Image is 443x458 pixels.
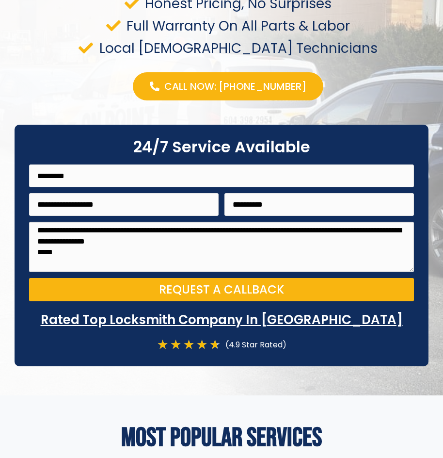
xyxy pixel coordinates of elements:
[221,338,286,351] div: (4.9 Star Rated)
[183,338,194,351] i: ★
[170,338,181,351] i: ★
[157,338,168,351] i: ★
[164,80,306,93] span: Call Now: [PHONE_NUMBER]
[29,311,414,328] p: Rated Top Locksmith Company In [GEOGRAPHIC_DATA]
[29,278,414,301] button: Request a Callback
[133,72,323,100] a: Call Now: [PHONE_NUMBER]
[196,338,207,351] i: ★
[124,19,350,33] span: Full Warranty On All Parts & Labor
[29,164,414,307] form: On Point Locksmith
[157,338,221,351] div: 4.7/5
[209,338,221,351] i: ★
[159,284,284,295] span: Request a Callback
[29,139,414,155] h2: 24/7 Service Available
[97,42,378,55] span: Local [DEMOGRAPHIC_DATA] Technicians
